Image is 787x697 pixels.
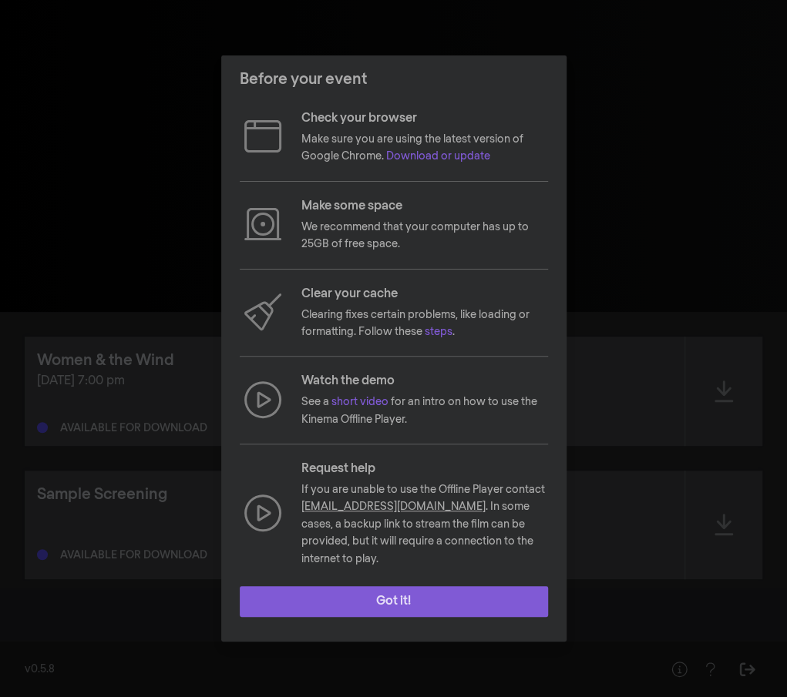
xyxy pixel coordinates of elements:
[301,394,548,428] p: See a for an intro on how to use the Kinema Offline Player.
[301,131,548,166] p: Make sure you are using the latest version of Google Chrome.
[301,460,548,478] p: Request help
[240,586,548,617] button: Got it!
[386,151,490,162] a: Download or update
[301,197,548,216] p: Make some space
[331,397,388,407] a: short video
[301,285,548,303] p: Clear your cache
[301,372,548,390] p: Watch the demo
[301,481,548,568] p: If you are unable to use the Offline Player contact . In some cases, a backup link to stream the ...
[301,219,548,253] p: We recommend that your computer has up to 25GB of free space.
[425,327,452,337] a: steps
[301,307,548,341] p: Clearing fixes certain problems, like loading or formatting. Follow these .
[301,109,548,128] p: Check your browser
[221,55,567,103] header: Before your event
[301,501,486,512] a: [EMAIL_ADDRESS][DOMAIN_NAME]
